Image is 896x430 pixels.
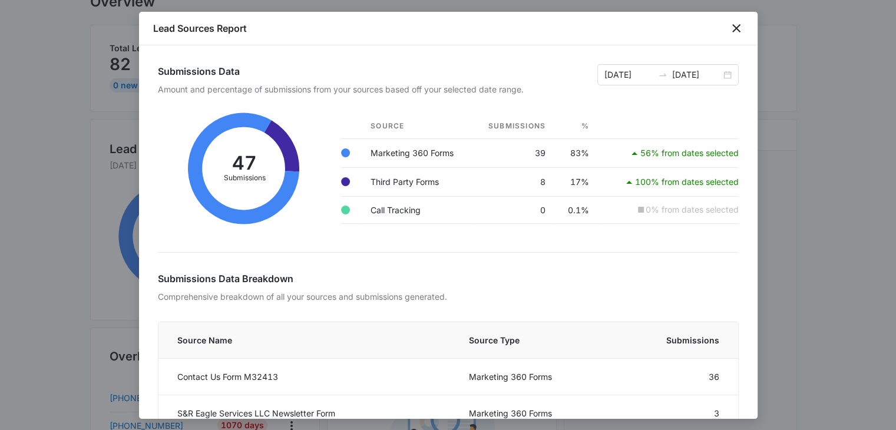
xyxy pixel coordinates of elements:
td: Call Tracking [361,196,472,223]
p: 100% from dates selected [635,178,739,186]
button: close [729,21,743,35]
span: Source Name [177,334,441,346]
input: Start date [604,68,653,81]
span: swap-right [658,70,667,80]
h1: Lead Sources Report [153,21,247,35]
th: % [555,114,599,139]
th: Source [361,114,472,139]
span: Submissions [629,334,719,346]
td: 17% [555,167,599,196]
p: Comprehensive breakdown of all your sources and submissions generated. [158,290,739,303]
td: 83% [555,138,599,167]
input: End date [672,68,721,81]
td: 36 [614,359,738,395]
th: Submissions [472,114,555,139]
p: 0% from dates selected [646,206,739,214]
td: Marketing 360 Forms [361,138,472,167]
h2: Submissions Data [158,64,524,78]
td: Contact Us Form M32413 [158,359,455,395]
td: 0.1% [555,196,599,223]
td: 8 [472,167,555,196]
span: Source Type [469,334,600,346]
p: Amount and percentage of submissions from your sources based off your selected date range. [158,83,524,95]
h2: Submissions Data Breakdown [158,272,739,286]
p: 56% from dates selected [640,149,739,157]
td: 39 [472,138,555,167]
td: 0 [472,196,555,223]
td: Marketing 360 Forms [455,359,614,395]
td: Third Party Forms [361,167,472,196]
span: to [658,70,667,80]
